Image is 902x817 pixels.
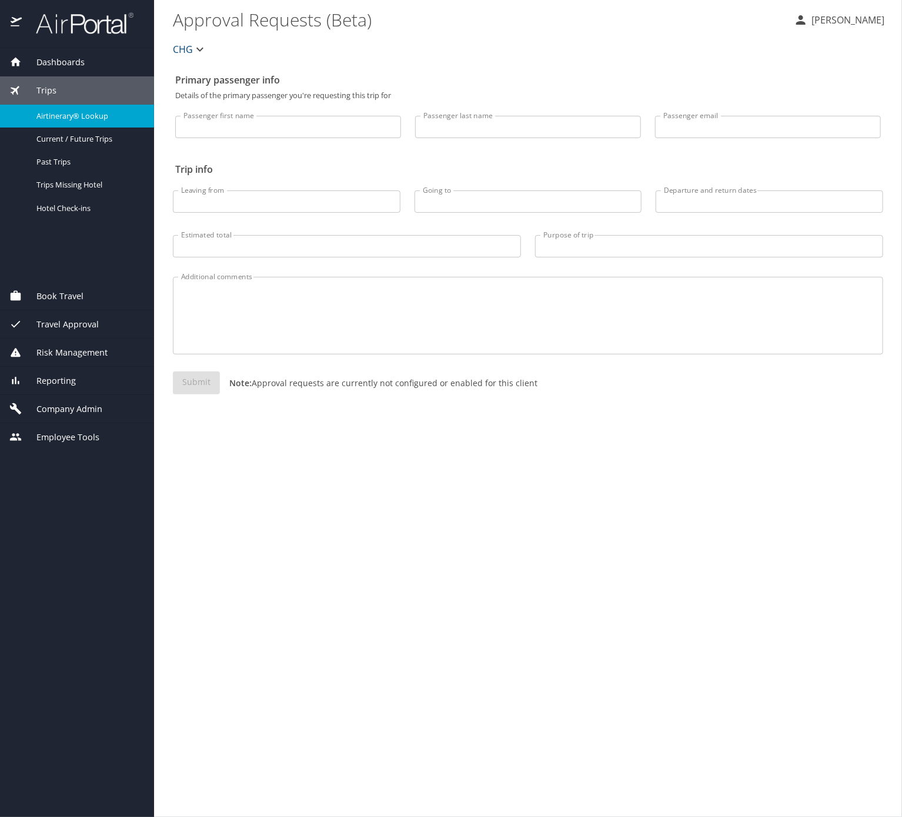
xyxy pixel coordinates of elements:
span: Trips Missing Hotel [36,179,140,190]
span: Travel Approval [22,318,99,331]
span: Reporting [22,374,76,387]
strong: Note: [229,377,252,389]
p: Approval requests are currently not configured or enabled for this client [220,377,537,389]
img: icon-airportal.png [11,12,23,35]
span: Company Admin [22,403,102,416]
span: Dashboards [22,56,85,69]
span: Employee Tools [22,431,99,444]
button: [PERSON_NAME] [789,9,889,31]
p: Details of the primary passenger you're requesting this trip for [175,92,881,99]
span: Trips [22,84,56,97]
span: Risk Management [22,346,108,359]
h2: Primary passenger info [175,71,881,89]
h1: Approval Requests (Beta) [173,1,784,38]
span: Current / Future Trips [36,133,140,145]
span: Past Trips [36,156,140,168]
span: Airtinerary® Lookup [36,111,140,122]
img: airportal-logo.png [23,12,133,35]
p: [PERSON_NAME] [808,13,884,27]
button: CHG [168,38,212,61]
h2: Trip info [175,160,881,179]
span: Book Travel [22,290,83,303]
span: Hotel Check-ins [36,203,140,214]
span: CHG [173,41,193,58]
